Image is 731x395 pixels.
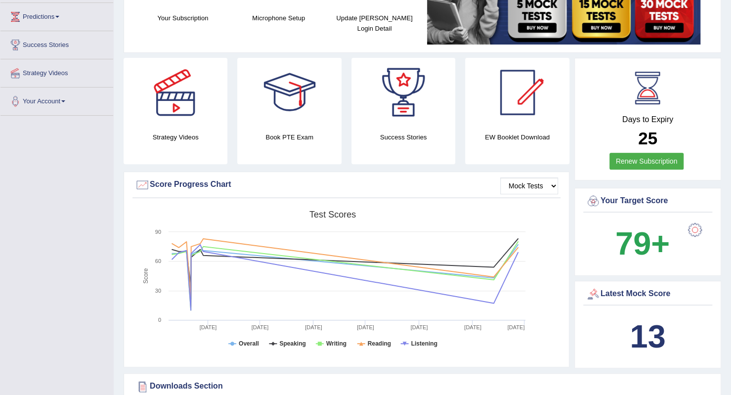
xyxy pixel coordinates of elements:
[200,324,217,330] tspan: [DATE]
[309,210,356,219] tspan: Test scores
[465,132,569,142] h4: EW Booklet Download
[630,318,665,354] b: 13
[0,88,113,112] a: Your Account
[609,153,684,170] a: Renew Subscription
[135,177,558,192] div: Score Progress Chart
[411,324,428,330] tspan: [DATE]
[586,287,710,302] div: Latest Mock Score
[638,129,657,148] b: 25
[124,132,227,142] h4: Strategy Videos
[158,317,161,323] text: 0
[351,132,455,142] h4: Success Stories
[326,340,346,347] tspan: Writing
[357,324,374,330] tspan: [DATE]
[140,13,226,23] h4: Your Subscription
[0,3,113,28] a: Predictions
[279,340,305,347] tspan: Speaking
[239,340,259,347] tspan: Overall
[252,324,269,330] tspan: [DATE]
[155,258,161,264] text: 60
[142,268,149,284] tspan: Score
[0,59,113,84] a: Strategy Videos
[586,194,710,209] div: Your Target Score
[586,115,710,124] h4: Days to Expiry
[305,324,322,330] tspan: [DATE]
[135,379,710,394] div: Downloads Section
[155,288,161,294] text: 30
[332,13,418,34] h4: Update [PERSON_NAME] Login Detail
[236,13,322,23] h4: Microphone Setup
[0,31,113,56] a: Success Stories
[464,324,481,330] tspan: [DATE]
[411,340,437,347] tspan: Listening
[368,340,391,347] tspan: Reading
[615,225,670,262] b: 79+
[508,324,525,330] tspan: [DATE]
[237,132,341,142] h4: Book PTE Exam
[155,229,161,235] text: 90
